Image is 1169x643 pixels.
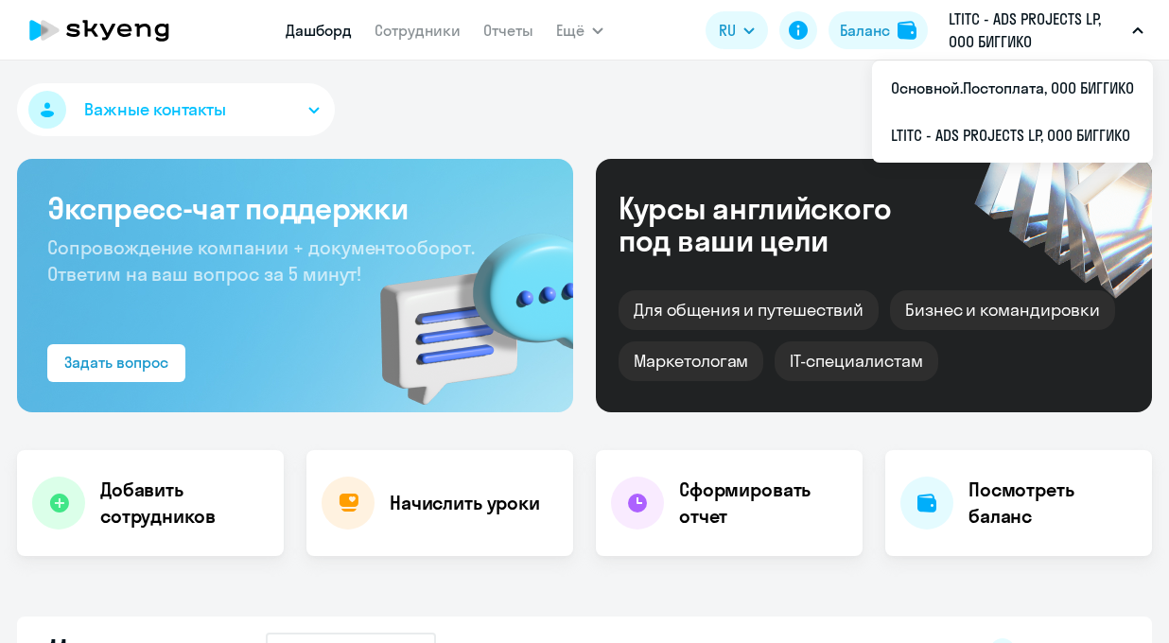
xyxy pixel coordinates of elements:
div: Задать вопрос [64,351,168,374]
button: Важные контакты [17,83,335,136]
span: Сопровождение компании + документооборот. Ответим на ваш вопрос за 5 минут! [47,235,475,286]
button: LTITC - ADS PROJECTS LP, ООО БИГГИКО [939,8,1153,53]
h4: Посмотреть баланс [968,477,1137,530]
h3: Экспресс-чат поддержки [47,189,543,227]
div: Бизнес и командировки [890,290,1115,330]
div: Курсы английского под ваши цели [619,192,942,256]
h4: Сформировать отчет [679,477,847,530]
a: Дашборд [286,21,352,40]
h4: Добавить сотрудников [100,477,269,530]
div: Баланс [840,19,890,42]
div: Для общения и путешествий [619,290,879,330]
span: RU [719,19,736,42]
ul: Ещё [872,61,1153,163]
h4: Начислить уроки [390,490,540,516]
a: Отчеты [483,21,533,40]
button: Задать вопрос [47,344,185,382]
img: balance [898,21,916,40]
div: Маркетологам [619,341,763,381]
span: Ещё [556,19,584,42]
img: bg-img [353,200,573,412]
div: IT-специалистам [775,341,937,381]
button: RU [706,11,768,49]
button: Балансbalance [829,11,928,49]
a: Сотрудники [375,21,461,40]
p: LTITC - ADS PROJECTS LP, ООО БИГГИКО [949,8,1125,53]
span: Важные контакты [84,97,226,122]
button: Ещё [556,11,603,49]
